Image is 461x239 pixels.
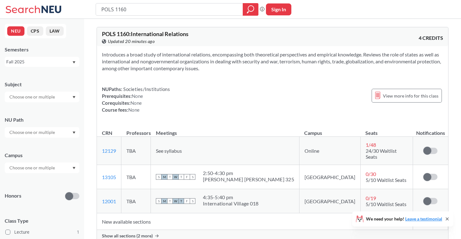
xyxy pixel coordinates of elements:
div: magnifying glass [243,3,258,16]
div: 2:50 - 4:30 pm [203,170,294,176]
td: [GEOGRAPHIC_DATA] [299,189,360,213]
a: 12129 [102,148,116,154]
span: 0 / 19 [366,195,376,201]
div: Campus [5,152,79,159]
a: 12001 [102,198,116,204]
span: F [184,174,190,180]
div: Dropdown arrow [5,127,79,138]
span: T [178,174,184,180]
div: 4:35 - 5:40 pm [203,194,258,200]
div: [PERSON_NAME] [PERSON_NAME] 325 [203,176,294,183]
span: See syllabus [156,148,182,154]
input: Choose one or multiple [6,93,59,101]
span: Updated 20 minutes ago [108,38,155,45]
div: NUPaths: Prerequisites: Corequisites: Course fees: [102,86,170,113]
span: F [184,198,190,204]
div: Semesters [5,46,79,53]
svg: Dropdown arrow [72,167,76,169]
svg: Dropdown arrow [72,131,76,134]
td: TBA [121,165,151,189]
span: View more info for this class [383,92,438,100]
span: POLS 1160 : International Relations [102,30,188,37]
span: S [190,198,195,204]
span: Show all sections (2 more) [102,233,153,239]
button: Sign In [266,3,291,15]
span: 4 CREDITS [419,35,443,41]
td: [GEOGRAPHIC_DATA] [299,165,360,189]
th: Campus [299,123,360,137]
span: 5/10 Waitlist Seats [366,177,406,183]
th: Seats [360,123,413,137]
button: LAW [46,26,64,36]
a: Leave a testimonial [405,216,442,221]
div: Fall 2025Dropdown arrow [5,57,79,67]
input: Class, professor, course number, "phrase" [101,4,238,15]
th: Notifications [413,123,448,137]
input: Choose one or multiple [6,164,59,172]
svg: Dropdown arrow [72,96,76,98]
td: Online [299,137,360,165]
span: M [162,198,167,204]
span: None [132,93,143,99]
div: Dropdown arrow [5,162,79,173]
span: 0 / 30 [366,171,376,177]
div: NU Path [5,116,79,123]
div: Subject [5,81,79,88]
p: Honors [5,192,21,199]
span: S [156,174,162,180]
span: None [128,107,140,113]
span: T [167,174,173,180]
span: T [178,198,184,204]
div: Dropdown arrow [5,92,79,102]
span: 1 [77,229,79,236]
section: Introduces a broad study of international relations, encompassing both theoretical perspectives a... [102,51,443,72]
a: 13105 [102,174,116,180]
span: 24/30 Waitlist Seats [366,148,397,160]
span: M [162,174,167,180]
td: TBA [121,137,151,165]
button: NEU [7,26,24,36]
input: Choose one or multiple [6,129,59,136]
span: W [173,198,178,204]
span: Societies/Institutions [122,86,170,92]
span: 1 / 48 [366,142,376,148]
span: 5/10 Waitlist Seats [366,201,406,207]
span: T [167,198,173,204]
span: None [130,100,142,106]
div: Fall 2025 [6,58,72,65]
svg: magnifying glass [247,5,254,14]
td: New available sections [97,213,413,230]
label: Lecture [5,228,79,236]
button: CPS [27,26,43,36]
th: Meetings [151,123,299,137]
span: S [190,174,195,180]
span: W [173,174,178,180]
div: International Village 018 [203,200,258,207]
div: CRN [102,130,112,136]
span: S [156,198,162,204]
span: We need your help! [366,217,442,221]
td: TBA [121,189,151,213]
th: Professors [121,123,151,137]
span: Class Type [5,217,79,224]
svg: Dropdown arrow [72,61,76,64]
